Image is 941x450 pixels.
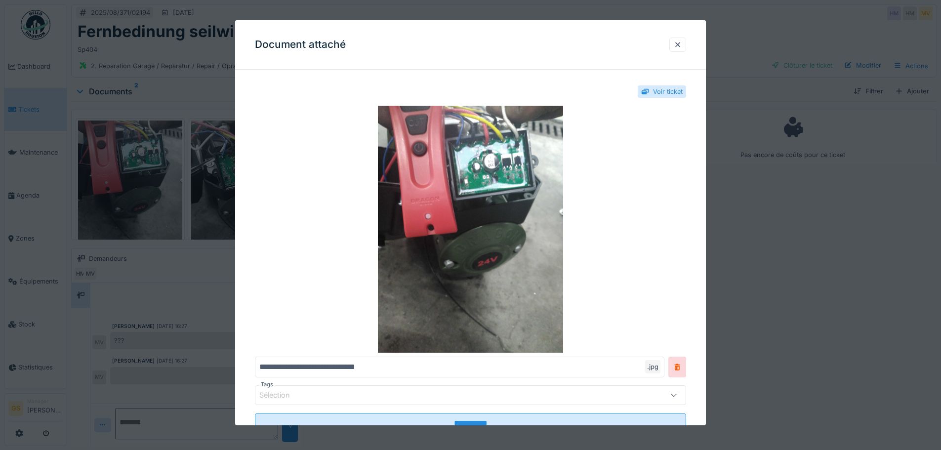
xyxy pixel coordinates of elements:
div: Sélection [259,390,304,401]
label: Tags [259,380,275,389]
div: .jpg [645,360,660,373]
img: 40c4823b-e1c5-443d-8e47-691b6b17ac18-17559289415424893814109519079958.jpg [255,106,686,353]
div: Voir ticket [653,87,683,96]
h3: Document attaché [255,39,346,51]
